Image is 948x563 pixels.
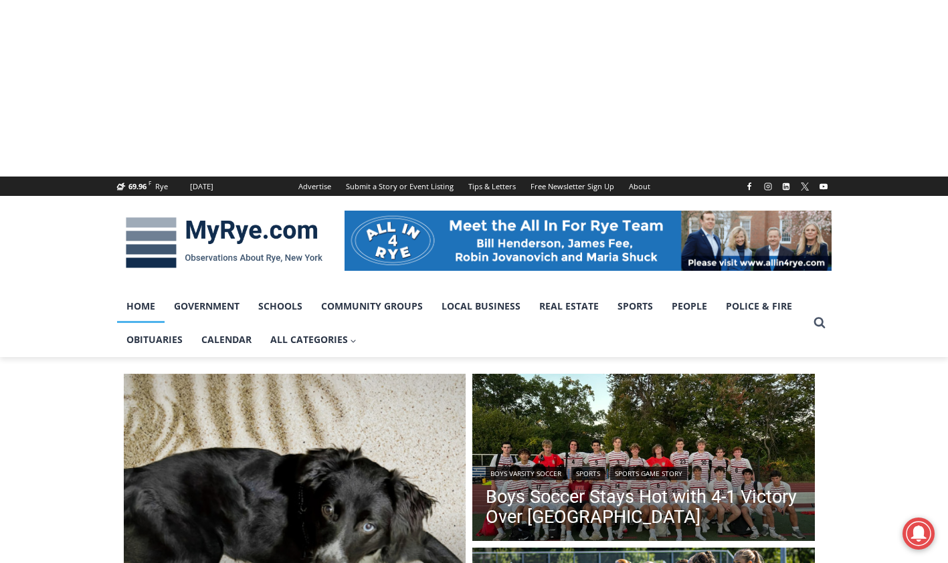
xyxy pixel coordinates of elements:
[165,290,249,323] a: Government
[797,179,813,195] a: X
[610,467,687,480] a: Sports Game Story
[291,177,658,196] nav: Secondary Navigation
[760,179,776,195] a: Instagram
[717,290,801,323] a: Police & Fire
[312,290,432,323] a: Community Groups
[345,211,832,271] img: All in for Rye
[472,374,815,545] a: Read More Boys Soccer Stays Hot with 4-1 Victory Over Eastchester
[117,323,192,356] a: Obituaries
[808,311,832,335] button: View Search Form
[461,177,523,196] a: Tips & Letters
[190,181,213,193] div: [DATE]
[128,181,147,191] span: 69.96
[155,181,168,193] div: Rye
[486,487,801,527] a: Boys Soccer Stays Hot with 4-1 Victory Over [GEOGRAPHIC_DATA]
[662,290,717,323] a: People
[608,290,662,323] a: Sports
[117,290,165,323] a: Home
[291,177,339,196] a: Advertise
[149,179,151,187] span: F
[339,177,461,196] a: Submit a Story or Event Listing
[816,179,832,195] a: YouTube
[778,179,794,195] a: Linkedin
[261,323,367,356] a: All Categories
[741,179,757,195] a: Facebook
[192,323,261,356] a: Calendar
[249,290,312,323] a: Schools
[622,177,658,196] a: About
[486,467,566,480] a: Boys Varsity Soccer
[486,464,801,480] div: | |
[530,290,608,323] a: Real Estate
[472,374,815,545] img: (PHOTO: The Rye Boys Soccer team from their win on October 6, 2025. Credit: Daniela Arredondo.)
[117,290,808,357] nav: Primary Navigation
[571,467,605,480] a: Sports
[117,208,331,277] img: MyRye.com
[432,290,530,323] a: Local Business
[523,177,622,196] a: Free Newsletter Sign Up
[270,332,357,347] span: All Categories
